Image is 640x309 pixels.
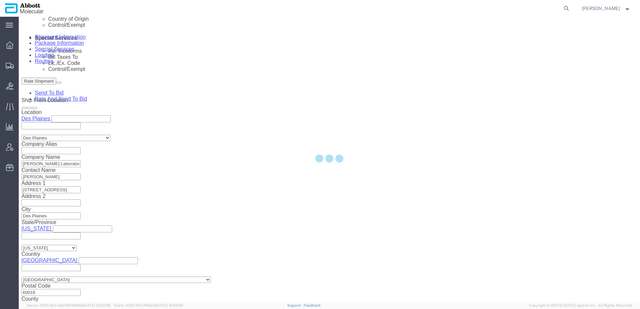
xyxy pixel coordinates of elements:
a: Support [287,303,304,307]
span: [DATE] 10:06:59 [156,303,183,307]
span: Server: 2025.19.0-b9208248b56 [27,303,110,307]
a: Feedback [304,303,321,307]
span: Jarrod Kec [582,5,620,12]
span: Client: 2025.19.0-1f462a1 [113,303,183,307]
span: [DATE] 10:22:58 [83,303,110,307]
span: Copyright © [DATE]-[DATE] Agistix Inc., All Rights Reserved [529,303,632,308]
img: logo [5,3,44,13]
button: [PERSON_NAME] [581,4,631,12]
